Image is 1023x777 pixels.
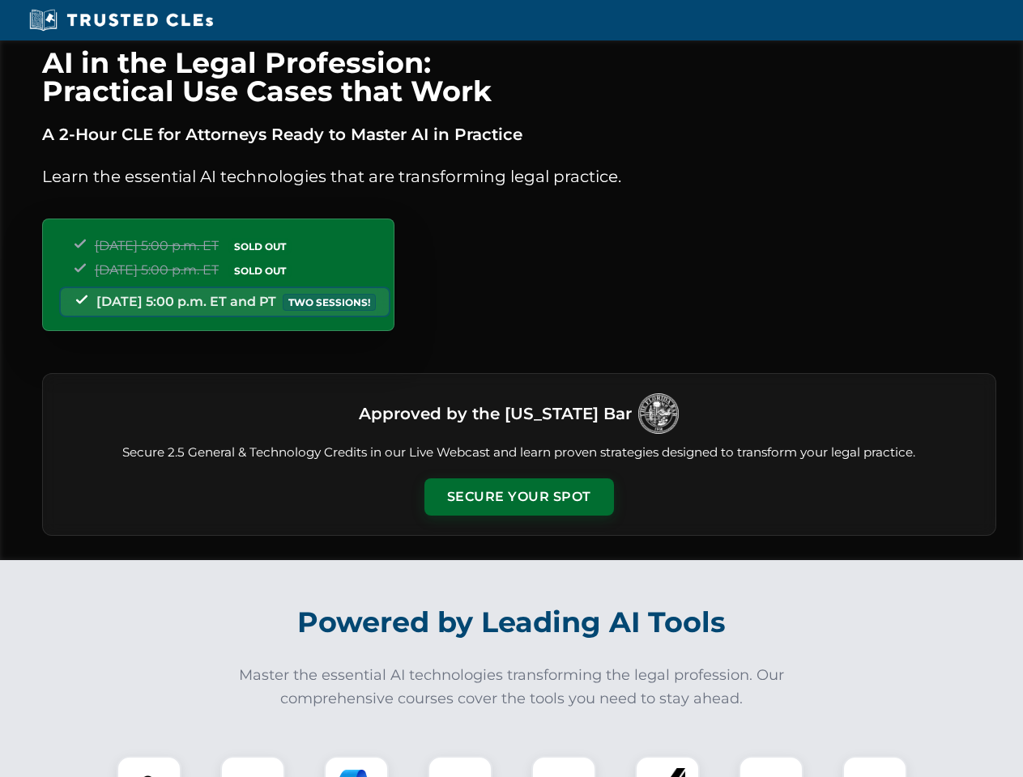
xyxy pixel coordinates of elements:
p: A 2-Hour CLE for Attorneys Ready to Master AI in Practice [42,121,996,147]
h1: AI in the Legal Profession: Practical Use Cases that Work [42,49,996,105]
span: [DATE] 5:00 p.m. ET [95,262,219,278]
p: Secure 2.5 General & Technology Credits in our Live Webcast and learn proven strategies designed ... [62,444,976,462]
img: Trusted CLEs [24,8,218,32]
p: Master the essential AI technologies transforming the legal profession. Our comprehensive courses... [228,664,795,711]
span: [DATE] 5:00 p.m. ET [95,238,219,253]
p: Learn the essential AI technologies that are transforming legal practice. [42,163,996,189]
span: SOLD OUT [228,262,292,279]
button: Secure Your Spot [424,478,614,516]
h2: Powered by Leading AI Tools [63,594,961,651]
h3: Approved by the [US_STATE] Bar [359,399,632,428]
img: Logo [638,393,679,434]
span: SOLD OUT [228,238,292,255]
